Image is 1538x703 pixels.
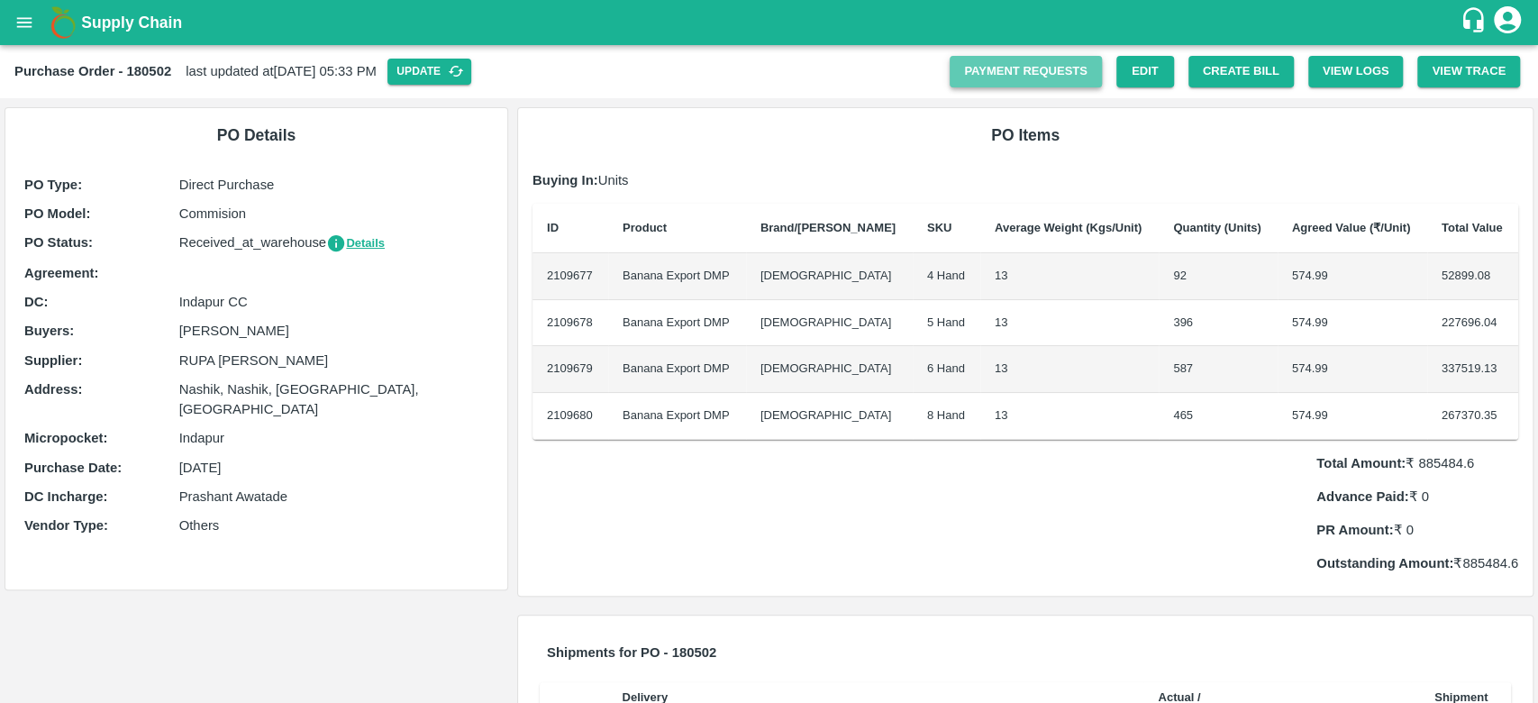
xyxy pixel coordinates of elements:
td: 4 Hand [913,253,980,300]
button: open drawer [4,2,45,43]
a: Payment Requests [950,56,1102,87]
b: Product [623,221,667,234]
td: 52899.08 [1427,253,1518,300]
td: 574.99 [1278,300,1427,347]
td: 587 [1159,346,1278,393]
td: 5 Hand [913,300,980,347]
p: Direct Purchase [179,175,488,195]
p: Units [532,170,1518,190]
td: Banana Export DMP [608,253,746,300]
b: Outstanding Amount: [1316,556,1453,571]
b: Vendor Type : [24,518,108,533]
button: Details [326,233,385,254]
b: PR Amount: [1316,523,1393,537]
button: View Trace [1417,56,1520,87]
p: Nashik, Nashik, [GEOGRAPHIC_DATA], [GEOGRAPHIC_DATA] [179,379,488,420]
p: Indapur CC [179,292,488,312]
b: Supplier : [24,353,82,368]
td: 8 Hand [913,393,980,440]
p: RUPA [PERSON_NAME] [179,351,488,370]
div: last updated at [DATE] 05:33 PM [14,59,950,85]
b: Advance Paid: [1316,489,1408,504]
td: 227696.04 [1427,300,1518,347]
div: account of current user [1491,4,1524,41]
button: View Logs [1308,56,1404,87]
p: Received_at_warehouse [179,233,488,253]
td: 92 [1159,253,1278,300]
b: Agreement: [24,266,98,280]
h6: PO Details [20,123,493,148]
td: 574.99 [1278,253,1427,300]
b: Brand/[PERSON_NAME] [760,221,896,234]
p: ₹ 0 [1316,487,1518,507]
b: Shipments for PO - 180502 [547,645,716,660]
b: Buyers : [24,324,74,338]
div: customer-support [1460,6,1491,39]
p: ₹ 885484.6 [1316,453,1518,473]
td: 396 [1159,300,1278,347]
a: Edit [1116,56,1174,87]
b: Address : [24,382,82,397]
b: Purchase Date : [24,461,122,475]
b: Total Value [1442,221,1503,234]
td: [DEMOGRAPHIC_DATA] [746,393,913,440]
td: 2109679 [532,346,608,393]
td: [DEMOGRAPHIC_DATA] [746,346,913,393]
p: [PERSON_NAME] [179,321,488,341]
td: [DEMOGRAPHIC_DATA] [746,253,913,300]
td: 13 [980,253,1159,300]
b: Total Amount: [1316,456,1406,470]
b: PO Type : [24,178,82,192]
b: Average Weight (Kgs/Unit) [995,221,1142,234]
p: Commision [179,204,488,224]
img: logo [45,5,81,41]
button: Update [387,59,471,85]
td: 2109678 [532,300,608,347]
td: Banana Export DMP [608,300,746,347]
td: 267370.35 [1427,393,1518,440]
p: Others [179,516,488,535]
td: 13 [980,393,1159,440]
td: 2109677 [532,253,608,300]
td: 337519.13 [1427,346,1518,393]
h6: PO Items [532,123,1518,148]
p: ₹ 0 [1316,520,1518,540]
p: Indapur [179,428,488,448]
td: [DEMOGRAPHIC_DATA] [746,300,913,347]
b: Agreed Value (₹/Unit) [1292,221,1411,234]
b: PO Model : [24,206,90,221]
td: 2109680 [532,393,608,440]
b: DC : [24,295,48,309]
b: Buying In: [532,173,598,187]
b: Quantity (Units) [1173,221,1261,234]
b: PO Status : [24,235,93,250]
td: 574.99 [1278,393,1427,440]
td: 13 [980,346,1159,393]
b: SKU [927,221,951,234]
b: Purchase Order - 180502 [14,64,171,78]
b: Micropocket : [24,431,107,445]
td: 13 [980,300,1159,347]
b: Supply Chain [81,14,182,32]
a: Supply Chain [81,10,1460,35]
p: [DATE] [179,458,488,478]
td: Banana Export DMP [608,393,746,440]
button: Create Bill [1188,56,1294,87]
p: Prashant Awatade [179,487,488,507]
td: 574.99 [1278,346,1427,393]
td: 465 [1159,393,1278,440]
td: 6 Hand [913,346,980,393]
b: DC Incharge : [24,489,107,504]
td: Banana Export DMP [608,346,746,393]
p: ₹ 885484.6 [1316,553,1518,573]
b: ID [547,221,559,234]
